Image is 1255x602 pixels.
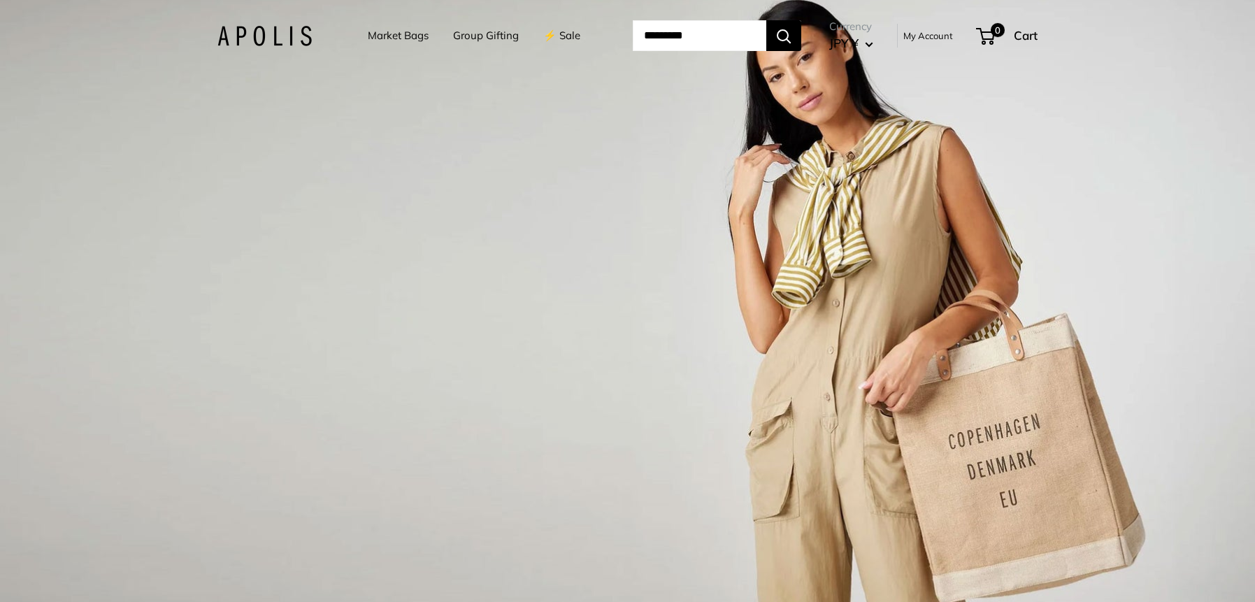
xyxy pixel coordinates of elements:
[543,26,580,45] a: ⚡️ Sale
[368,26,429,45] a: Market Bags
[903,27,953,44] a: My Account
[829,36,859,50] span: JPY ¥
[766,20,801,51] button: Search
[829,17,873,36] span: Currency
[977,24,1038,47] a: 0 Cart
[1014,28,1038,43] span: Cart
[217,26,312,46] img: Apolis
[991,23,1005,37] span: 0
[633,20,766,51] input: Search...
[829,32,873,55] button: JPY ¥
[453,26,519,45] a: Group Gifting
